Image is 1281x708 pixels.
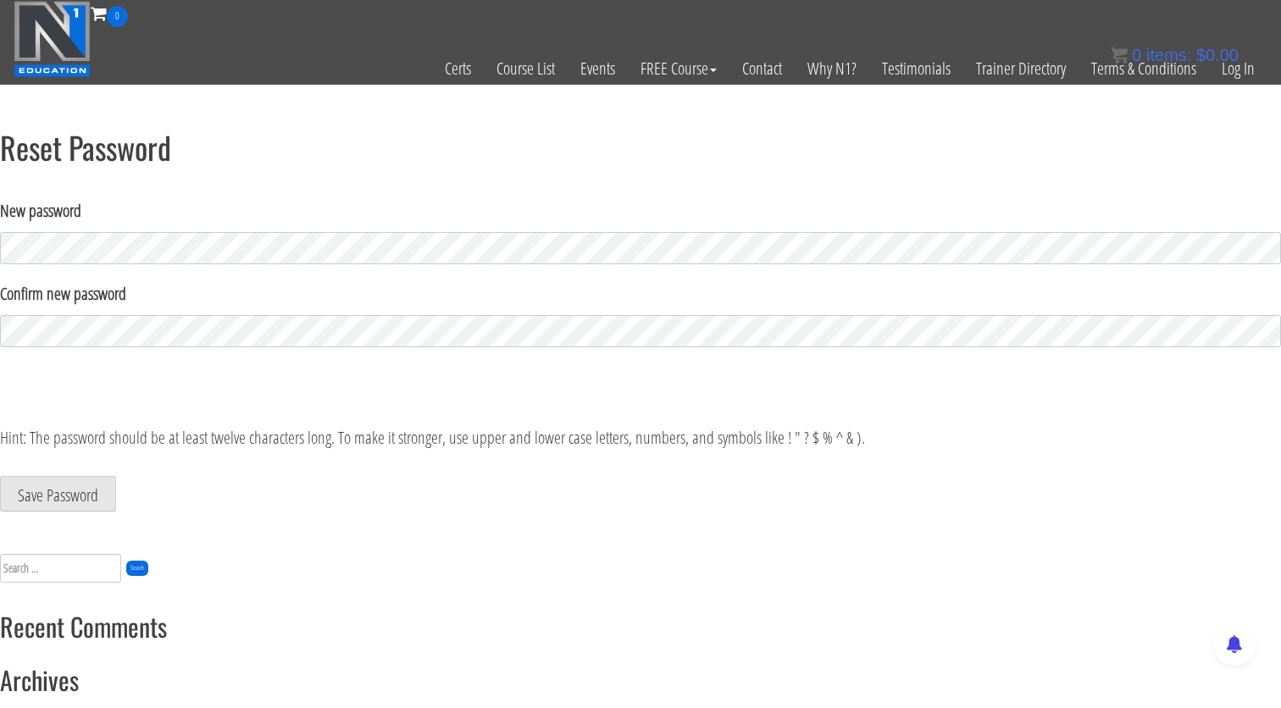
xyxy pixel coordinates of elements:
[14,1,91,77] img: n1-education
[963,27,1079,110] a: Trainer Directory
[1146,46,1191,64] span: items:
[795,27,869,110] a: Why N1?
[869,27,963,110] a: Testimonials
[1111,47,1128,64] img: icon11.png
[1079,27,1209,110] a: Terms & Conditions
[568,27,628,110] a: Events
[729,27,795,110] a: Contact
[91,2,128,25] a: 0
[1196,46,1206,64] span: $
[1196,46,1239,64] bdi: 0.00
[1132,46,1141,64] span: 0
[628,27,729,110] a: FREE Course
[107,6,128,27] span: 0
[1111,46,1239,64] a: 0 items: $0.00
[484,27,568,110] a: Course List
[126,561,148,576] input: Search
[432,27,484,110] a: Certs
[1209,27,1267,110] a: Log In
